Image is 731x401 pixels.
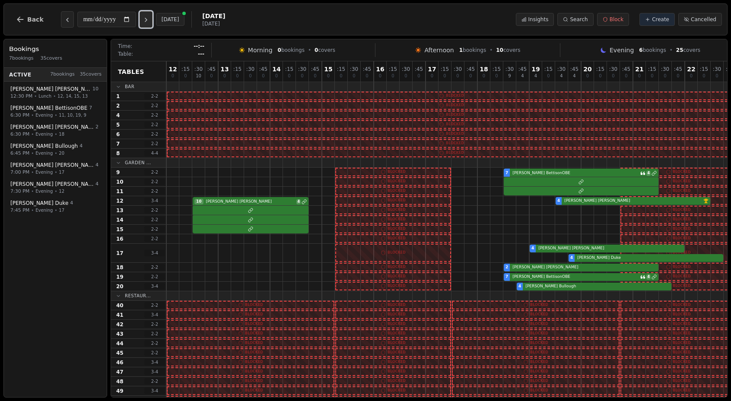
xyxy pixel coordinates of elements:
[288,74,290,78] span: 0
[622,67,630,72] span: : 45
[496,47,503,53] span: 10
[404,74,407,78] span: 0
[116,121,120,128] span: 5
[417,74,420,78] span: 0
[125,159,151,166] span: Garden ...
[116,169,120,176] span: 9
[511,170,639,176] span: [PERSON_NAME] BettisonOBE
[168,66,177,72] span: 12
[573,74,575,78] span: 4
[116,216,124,223] span: 14
[144,302,165,309] span: 2 - 2
[116,274,124,280] span: 19
[54,188,57,194] span: •
[469,74,472,78] span: 0
[10,169,29,176] span: 7:00 PM
[35,207,53,213] span: Evening
[6,83,105,103] button: [PERSON_NAME] [PERSON_NAME]1012:30 PM•Lunch•12, 14, 15, 13
[480,66,488,72] span: 18
[10,150,29,157] span: 6:45 PM
[125,293,151,299] span: Restaur...
[691,16,716,23] span: Cancelled
[505,274,508,280] span: 7
[95,181,99,188] span: 4
[10,86,91,92] span: [PERSON_NAME] [PERSON_NAME]
[6,140,105,160] button: [PERSON_NAME] Bullough46:45 PM•Evening•20
[144,264,165,271] span: 2 - 2
[9,45,102,53] h3: Bookings
[521,74,524,78] span: 4
[640,171,645,176] svg: Customer message
[61,11,74,28] button: Previous day
[156,13,185,26] button: [DATE]
[6,159,105,179] button: [PERSON_NAME] [PERSON_NAME]47:00 PM•Evening•17
[272,66,280,72] span: 14
[10,162,94,169] span: [PERSON_NAME] [PERSON_NAME]
[651,74,653,78] span: 0
[6,121,105,141] button: [PERSON_NAME] [PERSON_NAME]26:30 PM•Evening•18
[249,74,251,78] span: 0
[495,74,498,78] span: 0
[516,13,554,26] button: Insights
[116,321,124,328] span: 42
[116,140,120,147] span: 7
[700,67,708,72] span: : 15
[144,274,165,280] span: 2 - 2
[236,74,238,78] span: 0
[534,74,537,78] span: 4
[713,67,721,72] span: : 30
[35,188,53,194] span: Evening
[204,199,296,205] span: [PERSON_NAME] [PERSON_NAME]
[389,67,397,72] span: : 15
[363,67,371,72] span: : 45
[575,255,721,261] span: [PERSON_NAME] Duke
[31,112,34,118] span: •
[116,178,124,185] span: 10
[144,350,165,356] span: 2 - 2
[424,46,454,54] span: Afternoon
[144,150,165,156] span: 4 - 4
[402,67,410,72] span: : 30
[35,150,53,156] span: Evening
[59,188,64,194] span: 12
[31,169,34,175] span: •
[511,274,639,280] span: [PERSON_NAME] BettisonOBE
[54,131,57,137] span: •
[583,66,591,72] span: 20
[557,198,560,204] span: 4
[144,112,165,118] span: 2 - 2
[415,67,423,72] span: : 45
[570,255,573,261] span: 4
[528,16,549,23] span: Insights
[144,188,165,194] span: 2 - 2
[116,264,124,271] span: 18
[144,93,165,99] span: 2 - 2
[489,47,493,54] span: •
[31,188,34,194] span: •
[116,378,124,385] span: 48
[184,74,187,78] span: 0
[537,245,683,251] span: [PERSON_NAME] [PERSON_NAME]
[324,66,332,72] span: 15
[95,162,99,169] span: 4
[639,47,642,53] span: 6
[6,197,105,217] button: [PERSON_NAME] Duke47:45 PM•Evening•17
[518,67,527,72] span: : 45
[144,236,165,242] span: 2 - 2
[144,369,165,375] span: 3 - 4
[597,13,629,26] button: Block
[337,67,345,72] span: : 15
[531,66,540,72] span: 19
[518,283,521,290] span: 4
[144,140,165,147] span: 2 - 2
[233,67,242,72] span: : 15
[285,67,293,72] span: : 15
[92,86,99,93] span: 10
[610,46,634,54] span: Evening
[35,169,53,175] span: Evening
[10,200,68,207] span: [PERSON_NAME] Duke
[586,74,589,78] span: 0
[10,92,32,100] span: 12:30 PM
[353,74,355,78] span: 0
[376,66,384,72] span: 16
